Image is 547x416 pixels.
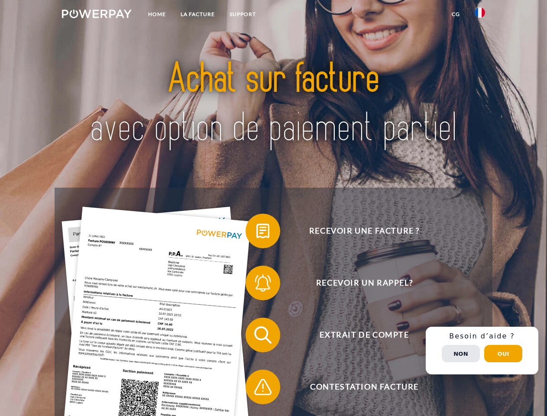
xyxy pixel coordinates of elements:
button: Extrait de compte [246,318,471,352]
iframe: Button to launch messaging window [512,381,540,409]
img: fr [475,7,485,18]
button: Contestation Facture [246,370,471,404]
span: Recevoir un rappel? [258,266,470,300]
button: Oui [484,345,522,362]
img: qb_warning.svg [252,376,274,398]
a: Home [141,6,173,22]
img: qb_search.svg [252,324,274,346]
button: Recevoir un rappel? [246,266,471,300]
img: logo-powerpay-white.svg [62,10,132,18]
img: qb_bell.svg [252,272,274,294]
div: Schnellhilfe [426,327,538,374]
a: CG [444,6,467,22]
img: qb_bill.svg [252,220,274,242]
span: Recevoir une facture ? [258,214,470,248]
h3: Besoin d’aide ? [431,332,533,341]
span: Contestation Facture [258,370,470,404]
button: Recevoir une facture ? [246,214,471,248]
a: LA FACTURE [173,6,222,22]
span: Extrait de compte [258,318,470,352]
button: Non [442,345,480,362]
img: title-powerpay_fr.svg [83,42,464,166]
a: Support [222,6,263,22]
